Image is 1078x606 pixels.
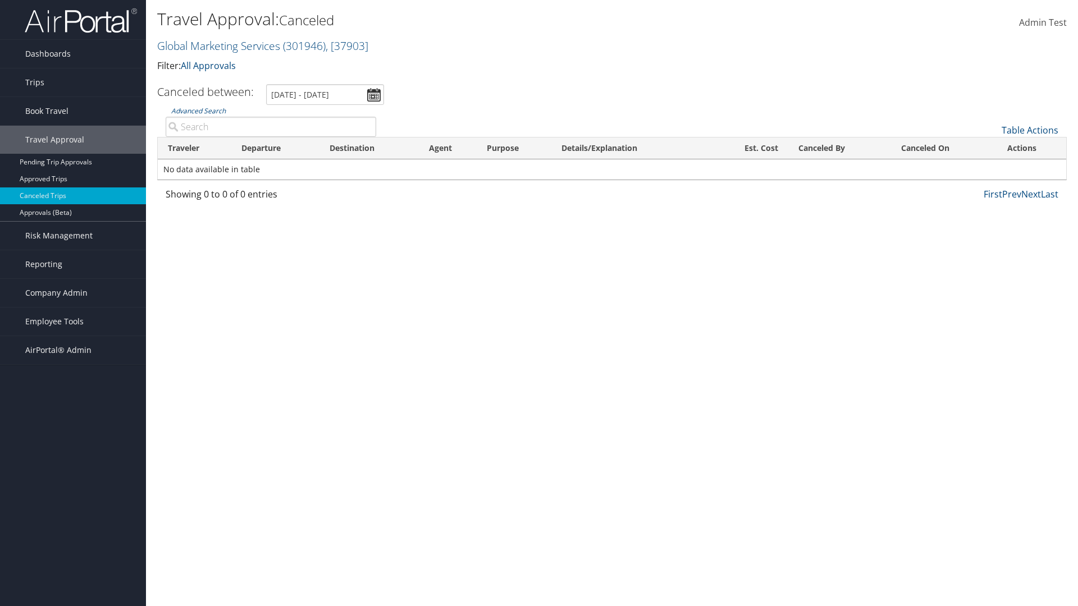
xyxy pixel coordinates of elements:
[283,38,326,53] span: ( 301946 )
[319,137,419,159] th: Destination: activate to sort column ascending
[25,336,92,364] span: AirPortal® Admin
[711,137,788,159] th: Est. Cost: activate to sort column ascending
[551,137,710,159] th: Details/Explanation
[279,11,334,29] small: Canceled
[157,38,368,53] a: Global Marketing Services
[25,7,137,34] img: airportal-logo.png
[157,7,764,31] h1: Travel Approval:
[181,59,236,72] a: All Approvals
[166,117,376,137] input: Advanced Search
[891,137,997,159] th: Canceled On: activate to sort column ascending
[1002,124,1058,136] a: Table Actions
[158,137,231,159] th: Traveler: activate to sort column ascending
[997,137,1066,159] th: Actions
[25,250,62,278] span: Reporting
[326,38,368,53] span: , [ 37903 ]
[1002,188,1021,200] a: Prev
[25,126,84,154] span: Travel Approval
[477,137,551,159] th: Purpose
[984,188,1002,200] a: First
[266,84,384,105] input: [DATE] - [DATE]
[25,40,71,68] span: Dashboards
[157,84,254,99] h3: Canceled between:
[788,137,891,159] th: Canceled By: activate to sort column ascending
[25,279,88,307] span: Company Admin
[1041,188,1058,200] a: Last
[231,137,320,159] th: Departure: activate to sort column ascending
[157,59,764,74] p: Filter:
[25,307,84,336] span: Employee Tools
[166,187,376,206] div: Showing 0 to 0 of 0 entries
[419,137,477,159] th: Agent
[1021,188,1041,200] a: Next
[25,97,68,125] span: Book Travel
[171,106,226,116] a: Advanced Search
[1019,6,1067,40] a: Admin Test
[25,222,93,250] span: Risk Management
[25,68,44,97] span: Trips
[158,159,1066,180] td: No data available in table
[1019,16,1067,29] span: Admin Test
